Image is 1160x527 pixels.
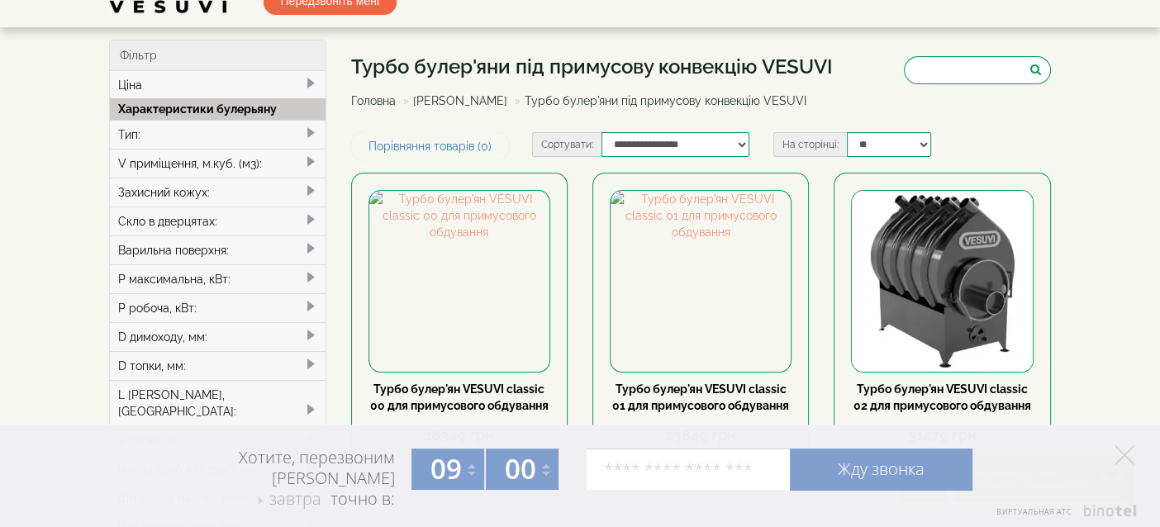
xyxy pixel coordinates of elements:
[110,120,326,149] div: Тип:
[175,447,395,511] div: Хотите, перезвоним [PERSON_NAME] точно в:
[413,94,507,107] a: [PERSON_NAME]
[853,382,1031,412] a: Турбо булер'ян VESUVI classic 02 для примусового обдування
[611,191,791,371] img: Турбо булер'ян VESUVI classic 01 для примусового обдування
[110,178,326,207] div: Захисний кожух:
[351,56,833,78] h1: Турбо булер'яни під примусову конвекцію VESUVI
[773,132,847,157] label: На сторінці:
[986,505,1139,527] a: Виртуальная АТС
[110,98,326,120] div: Характеристики булерьяну
[110,293,326,322] div: P робоча, кВт:
[532,132,601,157] label: Сортувати:
[852,191,1032,371] img: Турбо булер'ян VESUVI classic 02 для примусового обдування
[110,322,326,351] div: D димоходу, мм:
[369,191,549,371] img: Турбо булер'ян VESUVI classic 00 для примусового обдування
[110,71,326,99] div: Ціна
[430,450,462,487] span: 09
[110,264,326,293] div: P максимальна, кВт:
[996,506,1072,517] span: Виртуальная АТС
[110,207,326,235] div: Скло в дверцятах:
[110,40,326,71] div: Фільтр
[110,351,326,380] div: D топки, мм:
[370,382,549,412] a: Турбо булер'ян VESUVI classic 00 для примусового обдування
[110,380,326,425] div: L [PERSON_NAME], [GEOGRAPHIC_DATA]:
[505,450,536,487] span: 00
[612,382,789,412] a: Турбо булер'ян VESUVI classic 01 для примусового обдування
[269,487,321,510] span: завтра
[790,449,972,490] a: Жду звонка
[351,132,509,160] a: Порівняння товарів (0)
[351,94,396,107] a: Головна
[110,149,326,178] div: V приміщення, м.куб. (м3):
[110,235,326,264] div: Варильна поверхня:
[511,93,806,109] li: Турбо булер'яни під примусову конвекцію VESUVI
